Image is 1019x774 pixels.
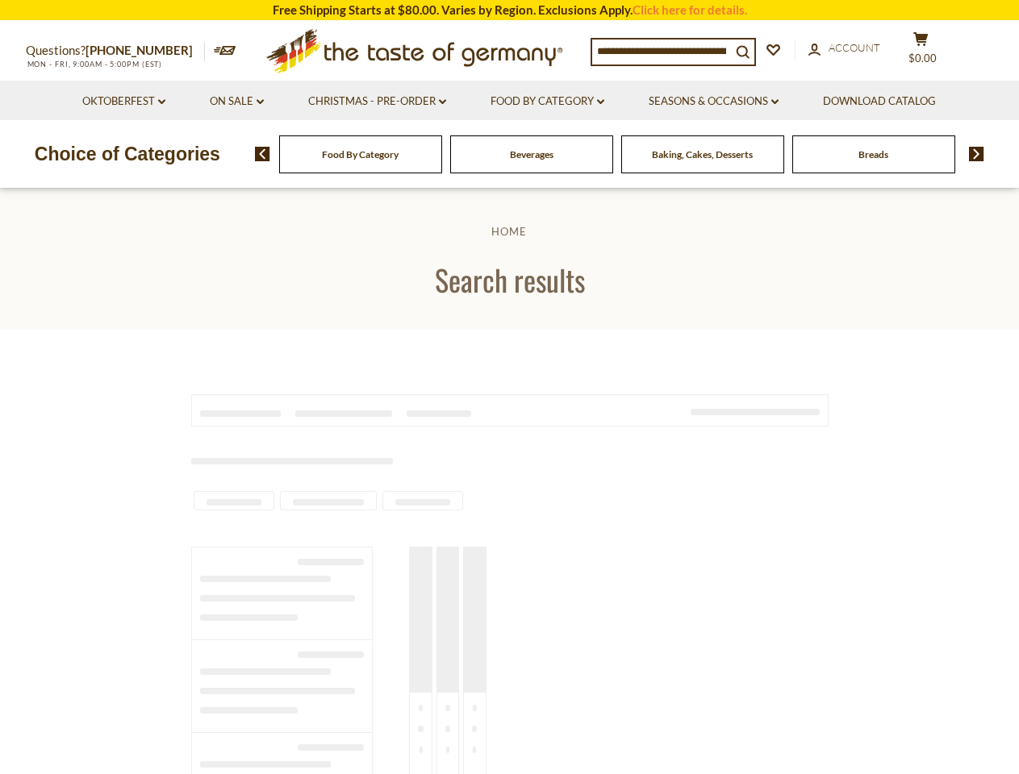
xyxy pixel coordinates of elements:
[823,93,936,110] a: Download Catalog
[908,52,937,64] span: $0.00
[633,2,747,17] a: Click here for details.
[652,148,753,160] a: Baking, Cakes, Desserts
[86,43,193,57] a: [PHONE_NUMBER]
[210,93,264,110] a: On Sale
[897,31,946,72] button: $0.00
[26,40,205,61] p: Questions?
[649,93,779,110] a: Seasons & Occasions
[808,40,880,57] a: Account
[50,261,969,298] h1: Search results
[969,147,984,161] img: next arrow
[308,93,446,110] a: Christmas - PRE-ORDER
[829,41,880,54] span: Account
[858,148,888,160] a: Breads
[26,60,163,69] span: MON - FRI, 9:00AM - 5:00PM (EST)
[82,93,165,110] a: Oktoberfest
[510,148,553,160] a: Beverages
[322,148,399,160] a: Food By Category
[491,225,527,238] a: Home
[255,147,270,161] img: previous arrow
[491,93,604,110] a: Food By Category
